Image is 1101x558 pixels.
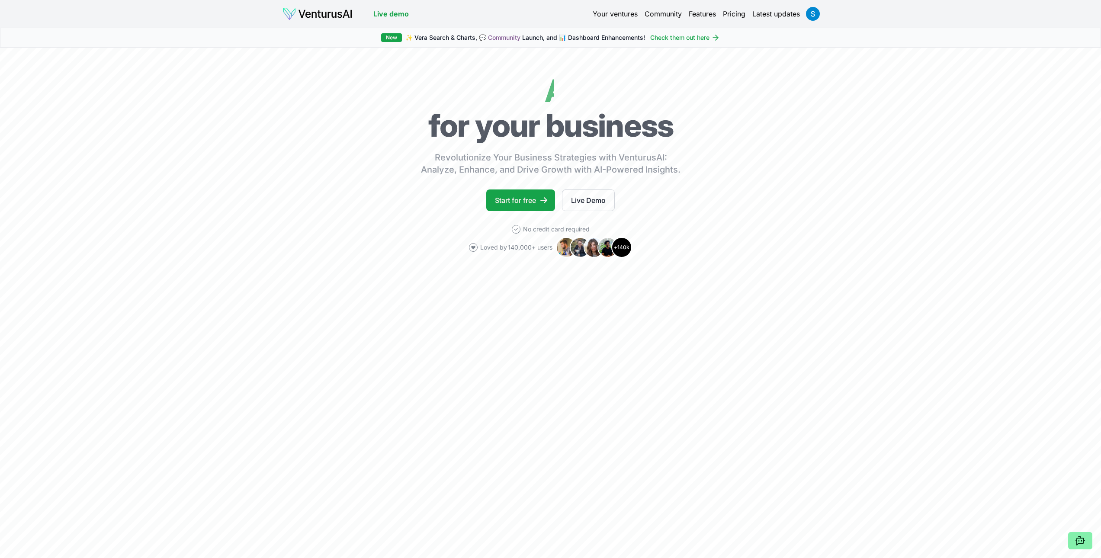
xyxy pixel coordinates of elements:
a: Latest updates [752,9,800,19]
a: Start for free [486,189,555,211]
a: Live demo [373,9,409,19]
a: Community [488,34,520,41]
img: Avatar 4 [597,237,618,258]
a: Features [689,9,716,19]
img: logo [282,7,353,21]
img: Avatar 3 [584,237,604,258]
a: Live Demo [562,189,615,211]
a: Pricing [723,9,745,19]
div: New [381,33,402,42]
img: Avatar 2 [570,237,591,258]
img: Avatar 1 [556,237,577,258]
a: Community [645,9,682,19]
img: ACg8ocKYv6KiKws6flaN1eD4cyNFdrqy6xfqFPe-Z3waS_1jvpyI1w=s96-c [806,7,820,21]
a: Check them out here [650,33,720,42]
a: Your ventures [593,9,638,19]
span: ✨ Vera Search & Charts, 💬 Launch, and 📊 Dashboard Enhancements! [405,33,645,42]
